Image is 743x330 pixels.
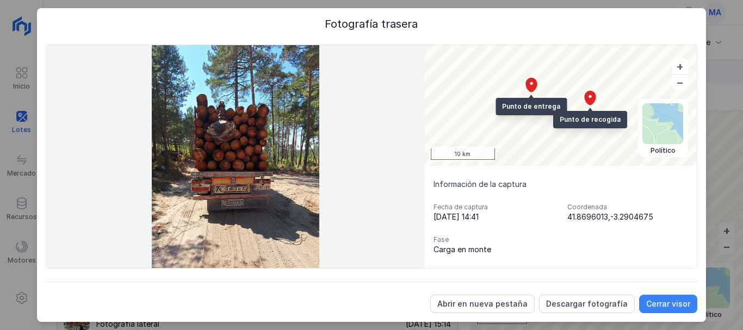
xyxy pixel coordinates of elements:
[639,295,697,313] button: Cerrar visor
[434,179,688,190] div: Información de la captura
[672,58,688,74] button: +
[430,295,535,313] button: Abrir en nueva pestaña
[46,45,424,268] img: https://storage.googleapis.com/prod---trucker-nemus.appspot.com/images/527/527-2.jpg?X-Goog-Algor...
[642,103,683,144] img: political.webp
[546,298,628,309] div: Descargar fotografía
[434,235,554,244] div: Fase
[642,146,683,155] div: Político
[567,203,688,211] div: Coordenada
[567,211,688,222] div: 41.8696013,-3.2904675
[434,211,554,222] div: [DATE] 14:41
[646,298,690,309] div: Cerrar visor
[672,74,688,90] button: –
[434,244,554,255] div: Carga en monte
[437,298,528,309] div: Abrir en nueva pestaña
[539,295,635,313] button: Descargar fotografía
[434,203,554,211] div: Fecha de captura
[46,16,697,32] div: Fotografía trasera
